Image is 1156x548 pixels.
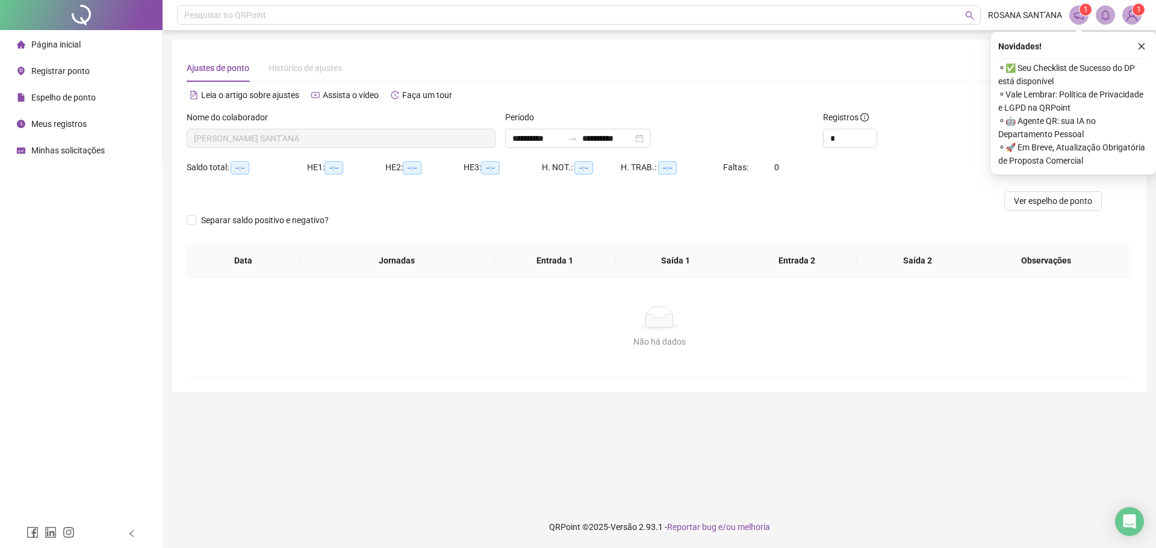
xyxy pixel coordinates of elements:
[63,526,75,538] span: instagram
[568,134,577,143] span: to
[403,161,421,174] span: --:--
[45,526,57,538] span: linkedin
[231,161,249,174] span: --:--
[574,161,593,174] span: --:--
[481,161,500,174] span: --:--
[965,11,974,20] span: search
[201,335,1117,348] div: Não há dados
[998,114,1149,141] span: ⚬ 🤖 Agente QR: sua IA no Departamento Pessoal
[1137,5,1141,14] span: 1
[128,529,136,538] span: left
[969,244,1123,277] th: Observações
[385,161,464,174] div: HE 2:
[17,146,25,155] span: schedule
[1084,5,1088,14] span: 1
[307,161,385,174] div: HE 1:
[190,91,198,99] span: file-text
[615,244,736,277] th: Saída 1
[269,63,342,73] span: Histórico de ajustes
[998,40,1042,53] span: Novidades !
[860,113,869,122] span: info-circle
[998,88,1149,114] span: ⚬ Vale Lembrar: Política de Privacidade e LGPD na QRPoint
[187,111,276,124] label: Nome do colaborador
[621,161,723,174] div: H. TRAB.:
[1100,10,1111,20] span: bell
[505,111,542,124] label: Período
[201,90,299,100] span: Leia o artigo sobre ajustes
[163,506,1156,548] footer: QRPoint © 2025 - 2.93.1 -
[667,522,770,532] span: Reportar bug e/ou melhoria
[31,66,90,76] span: Registrar ponto
[979,254,1113,267] span: Observações
[196,214,334,227] span: Separar saldo positivo e negativo?
[17,40,25,49] span: home
[1137,42,1146,51] span: close
[323,90,379,100] span: Assista o vídeo
[998,61,1149,88] span: ⚬ ✅ Seu Checklist de Sucesso do DP está disponível
[17,67,25,75] span: environment
[31,119,87,129] span: Meus registros
[658,161,677,174] span: --:--
[31,93,96,102] span: Espelho de ponto
[568,134,577,143] span: swap-right
[736,244,857,277] th: Entrada 2
[542,161,621,174] div: H. NOT.:
[187,63,249,73] span: Ajustes de ponto
[1004,191,1102,211] button: Ver espelho de ponto
[311,91,320,99] span: youtube
[194,129,488,147] span: ROSANA MARIA SANTOS SANT’ANA
[1074,10,1084,20] span: notification
[31,146,105,155] span: Minhas solicitações
[1014,194,1092,208] span: Ver espelho de ponto
[187,244,299,277] th: Data
[17,120,25,128] span: clock-circle
[823,111,869,124] span: Registros
[857,244,978,277] th: Saída 2
[187,161,307,174] div: Saldo total:
[611,522,637,532] span: Versão
[391,91,399,99] span: history
[723,162,750,172] span: Faltas:
[1133,4,1145,16] sup: Atualize o seu contato no menu Meus Dados
[494,244,615,277] th: Entrada 1
[31,40,81,49] span: Página inicial
[26,526,39,538] span: facebook
[1080,4,1092,16] sup: 1
[402,90,452,100] span: Faça um tour
[299,244,494,277] th: Jornadas
[17,93,25,102] span: file
[464,161,542,174] div: HE 3:
[325,161,343,174] span: --:--
[998,141,1149,167] span: ⚬ 🚀 Em Breve, Atualização Obrigatória de Proposta Comercial
[774,162,779,172] span: 0
[988,8,1062,22] span: ROSANA SANT’ANA
[1123,6,1141,24] img: 64899
[1115,507,1144,536] div: Open Intercom Messenger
